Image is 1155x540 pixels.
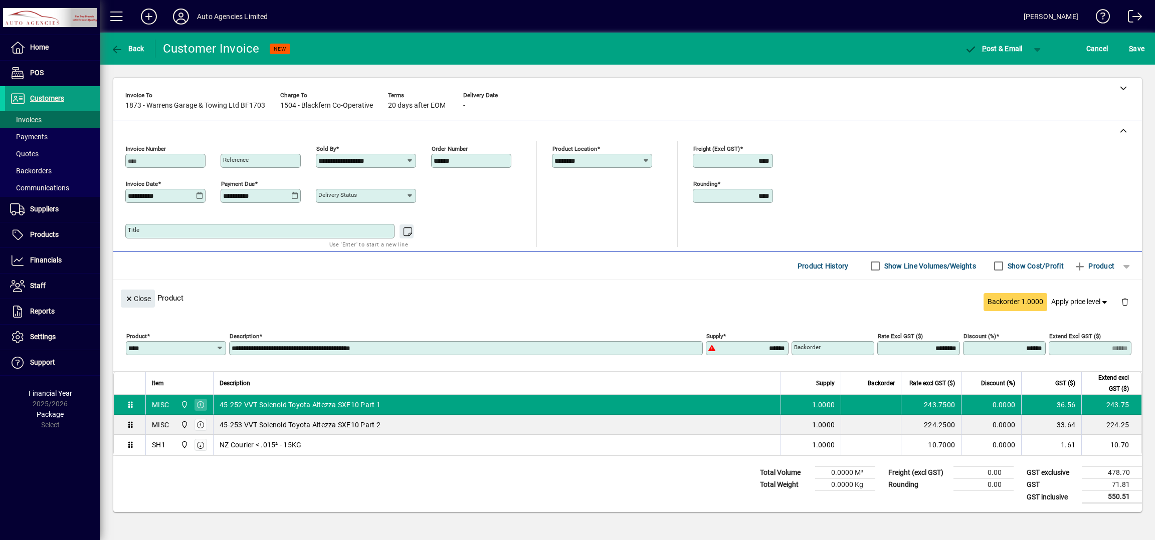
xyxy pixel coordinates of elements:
span: Close [125,291,151,307]
mat-label: Backorder [794,344,821,351]
span: Suppliers [30,205,59,213]
button: Backorder 1.0000 [984,293,1047,311]
mat-label: Rate excl GST ($) [878,333,923,340]
mat-label: Rounding [693,180,717,187]
td: 0.0000 [961,435,1021,455]
label: Show Cost/Profit [1006,261,1064,271]
span: 1.0000 [812,420,835,430]
td: Total Weight [755,479,815,491]
span: Rangiora [178,399,189,410]
span: NEW [274,46,286,52]
app-page-header-button: Close [118,294,157,303]
td: 1.61 [1021,435,1081,455]
button: Apply price level [1047,293,1113,311]
span: 1.0000 [812,440,835,450]
span: Quotes [10,150,39,158]
mat-label: Freight (excl GST) [693,145,740,152]
mat-hint: Use 'Enter' to start a new line [329,238,408,250]
span: Product [1074,258,1114,274]
td: GST [1022,479,1082,491]
td: 243.75 [1081,395,1141,415]
mat-label: Sold by [316,145,336,152]
td: Rounding [883,479,953,491]
span: 45-252 VVT Solenoid Toyota Altezza SXE10 Part 1 [220,400,380,410]
a: Quotes [5,145,100,162]
button: Save [1126,40,1147,58]
label: Show Line Volumes/Weights [882,261,976,271]
span: 45-253 VVT Solenoid Toyota Altezza SXE10 Part 2 [220,420,380,430]
app-page-header-button: Delete [1113,297,1137,306]
mat-label: Product [126,333,147,340]
button: Back [108,40,147,58]
td: 224.25 [1081,415,1141,435]
span: Extend excl GST ($) [1088,372,1129,394]
span: Description [220,378,250,389]
td: 0.0000 M³ [815,467,875,479]
a: Financials [5,248,100,273]
mat-label: Order number [432,145,468,152]
span: Package [37,410,64,418]
a: Logout [1120,2,1142,35]
mat-label: Invoice date [126,180,158,187]
td: 10.70 [1081,435,1141,455]
a: Settings [5,325,100,350]
span: ost & Email [965,45,1023,53]
span: Settings [30,333,56,341]
td: GST inclusive [1022,491,1082,503]
span: Discount (%) [981,378,1015,389]
div: 10.7000 [907,440,955,450]
span: Backorders [10,167,52,175]
span: Cancel [1086,41,1108,57]
td: GST exclusive [1022,467,1082,479]
div: SH1 [152,440,165,450]
td: Total Volume [755,467,815,479]
mat-label: Supply [706,333,723,340]
mat-label: Payment due [221,180,255,187]
td: 36.56 [1021,395,1081,415]
button: Product History [794,257,853,275]
td: 0.00 [953,467,1014,479]
button: Product [1069,257,1119,275]
span: P [982,45,987,53]
mat-label: Extend excl GST ($) [1049,333,1101,340]
span: 1.0000 [812,400,835,410]
span: Backorder 1.0000 [988,297,1043,307]
span: Apply price level [1051,297,1109,307]
span: Reports [30,307,55,315]
span: 1504 - Blackfern Co-Operative [280,102,373,110]
td: 0.00 [953,479,1014,491]
span: Support [30,358,55,366]
span: Customers [30,94,64,102]
span: ave [1129,41,1144,57]
button: Add [133,8,165,26]
span: - [463,102,465,110]
td: 478.70 [1082,467,1142,479]
span: Rangiora [178,439,189,450]
mat-label: Invoice number [126,145,166,152]
span: Rangiora [178,419,189,430]
button: Delete [1113,290,1137,314]
span: Communications [10,184,69,192]
button: Cancel [1084,40,1111,58]
td: 0.0000 [961,395,1021,415]
span: 1873 - Warrens Garage & Towing Ltd BF1703 [125,102,265,110]
a: Knowledge Base [1088,2,1110,35]
td: Freight (excl GST) [883,467,953,479]
div: MISC [152,400,169,410]
span: S [1129,45,1133,53]
td: 33.64 [1021,415,1081,435]
button: Post & Email [959,40,1028,58]
td: 0.0000 [961,415,1021,435]
div: Customer Invoice [163,41,260,57]
mat-label: Discount (%) [964,333,996,340]
span: Invoices [10,116,42,124]
div: 243.7500 [907,400,955,410]
a: Home [5,35,100,60]
div: 224.2500 [907,420,955,430]
span: Home [30,43,49,51]
span: Product History [798,258,849,274]
a: Support [5,350,100,375]
mat-label: Delivery status [318,191,357,198]
div: [PERSON_NAME] [1024,9,1078,25]
button: Profile [165,8,197,26]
